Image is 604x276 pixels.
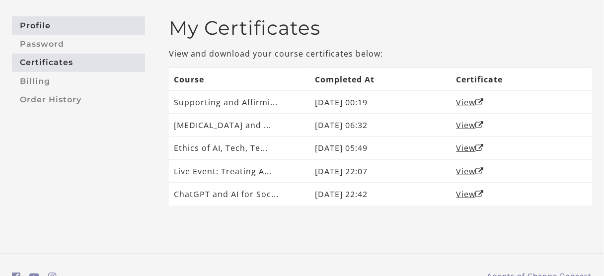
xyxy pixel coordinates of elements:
a: ViewOpen in a new window [456,120,484,131]
i: Open in a new window [476,167,484,175]
td: [MEDICAL_DATA] and ... [169,114,310,137]
th: Course [169,68,310,90]
i: Open in a new window [476,98,484,106]
td: Live Event: Treating A... [169,160,310,183]
i: Open in a new window [476,144,484,152]
a: ViewOpen in a new window [456,189,484,200]
td: ChatGPT and AI for Soc... [169,183,310,206]
a: Profile [12,16,145,35]
a: ViewOpen in a new window [456,97,484,108]
a: ViewOpen in a new window [456,166,484,177]
a: ViewOpen in a new window [456,142,484,153]
i: Open in a new window [476,121,484,129]
i: Open in a new window [476,190,484,198]
td: [DATE] 05:49 [310,137,451,159]
p: View and download your course certificates below: [169,48,592,60]
td: [DATE] 22:42 [310,183,451,206]
th: Completed At [310,68,451,90]
a: Billing [12,72,145,90]
a: Certificates [12,54,145,72]
th: Certificate [451,68,592,90]
td: [DATE] 22:07 [310,160,451,183]
td: [DATE] 00:19 [310,91,451,114]
td: Ethics of AI, Tech, Te... [169,137,310,159]
td: [DATE] 06:32 [310,114,451,137]
td: Supporting and Affirmi... [169,91,310,114]
a: Password [12,35,145,53]
a: Order History [12,90,145,109]
h2: My Certificates [169,16,592,40]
